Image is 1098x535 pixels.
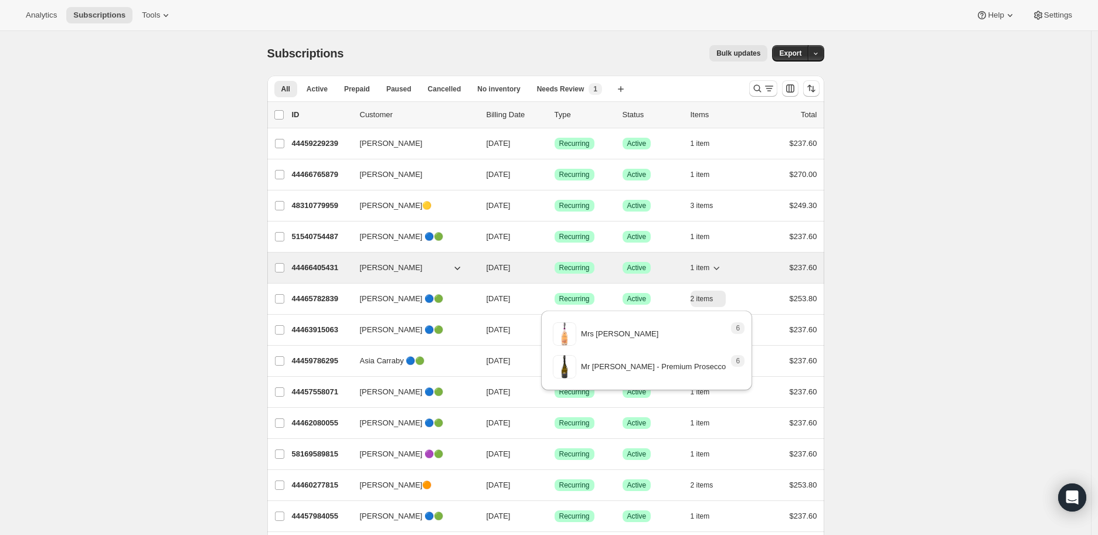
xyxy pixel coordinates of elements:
span: Recurring [559,481,590,490]
button: Subscriptions [66,7,132,23]
button: Settings [1025,7,1079,23]
p: 48310779959 [292,200,351,212]
p: 44465782839 [292,293,351,305]
div: 58169589815[PERSON_NAME] 🟣🟢[DATE]SuccessRecurringSuccessActive1 item$237.60 [292,446,817,462]
span: [PERSON_NAME]🟡 [360,200,432,212]
span: Needs Review [537,84,584,94]
button: [PERSON_NAME] 🔵🟢 [353,414,470,432]
span: Active [307,84,328,94]
span: $237.60 [790,325,817,334]
div: IDCustomerBilling DateTypeStatusItemsTotal [292,109,817,121]
div: 44460277815[PERSON_NAME]🟠[DATE]SuccessRecurringSuccessActive2 items$253.80 [292,477,817,493]
span: [PERSON_NAME] 🔵🟢 [360,231,444,243]
span: 1 item [691,449,710,459]
span: $237.60 [790,449,817,458]
p: 44459229239 [292,138,351,149]
button: 3 items [691,197,726,214]
button: [PERSON_NAME] 🔵🟢 [353,227,470,246]
span: [PERSON_NAME] [360,138,423,149]
span: 6 [736,323,740,333]
span: Paused [386,84,412,94]
span: [PERSON_NAME] 🟣🟢 [360,448,444,460]
span: $237.60 [790,387,817,396]
span: Active [627,170,647,179]
span: [DATE] [487,294,511,303]
span: [DATE] [487,449,511,458]
button: 1 item [691,415,723,431]
span: Active [627,481,647,490]
button: [PERSON_NAME] [353,165,470,184]
p: 44466405431 [292,262,351,274]
span: Help [988,11,1004,20]
span: Recurring [559,170,590,179]
button: Asia Carraby 🔵🟢 [353,352,470,370]
span: $237.60 [790,512,817,520]
p: ID [292,109,351,121]
div: 44465782839[PERSON_NAME] 🔵🟢[DATE]SuccessRecurringSuccessActive2 items$253.80 [292,291,817,307]
span: Active [627,294,647,304]
div: 51540754487[PERSON_NAME] 🔵🟢[DATE]SuccessRecurringSuccessActive1 item$237.60 [292,229,817,245]
p: 44463915063 [292,324,351,336]
span: $237.60 [790,139,817,148]
span: [DATE] [487,356,511,365]
div: 44466765879[PERSON_NAME][DATE]SuccessRecurringSuccessActive1 item$270.00 [292,166,817,183]
button: 1 item [691,446,723,462]
p: 44460277815 [292,479,351,491]
button: [PERSON_NAME] 🔵🟢 [353,383,470,401]
span: [PERSON_NAME] 🔵🟢 [360,510,444,522]
p: Customer [360,109,477,121]
span: Subscriptions [267,47,344,60]
div: 44457984055[PERSON_NAME] 🔵🟢[DATE]SuccessRecurringSuccessActive1 item$237.60 [292,508,817,524]
span: 3 items [691,201,713,210]
span: [DATE] [487,139,511,148]
span: [DATE] [487,481,511,489]
span: [PERSON_NAME] 🔵🟢 [360,417,444,429]
span: $253.80 [790,294,817,303]
span: [DATE] [487,387,511,396]
span: [DATE] [487,170,511,179]
span: Recurring [559,418,590,428]
span: Recurring [559,139,590,148]
span: 2 items [691,481,713,490]
span: [PERSON_NAME] 🔵🟢 [360,386,444,398]
span: Active [627,201,647,210]
span: 1 item [691,139,710,148]
span: [DATE] [487,325,511,334]
button: 1 item [691,260,723,276]
span: Prepaid [344,84,370,94]
span: $253.80 [790,481,817,489]
span: Bulk updates [716,49,760,58]
span: Cancelled [428,84,461,94]
button: 1 item [691,508,723,524]
span: Active [627,449,647,459]
span: Settings [1044,11,1072,20]
span: Subscriptions [73,11,125,20]
p: Status [623,109,681,121]
button: 2 items [691,477,726,493]
button: 1 item [691,229,723,245]
div: 44459786295Asia Carraby 🔵🟢[DATE]SuccessRecurringSuccessActive1 item$237.60 [292,353,817,369]
span: Recurring [559,232,590,241]
span: 1 [593,84,597,94]
p: Mrs [PERSON_NAME] [581,328,658,340]
p: 58169589815 [292,448,351,460]
img: variant image [553,355,576,379]
button: Help [969,7,1022,23]
span: [PERSON_NAME] 🔵🟢 [360,293,444,305]
button: [PERSON_NAME] [353,134,470,153]
span: $237.60 [790,356,817,365]
span: All [281,84,290,94]
span: [DATE] [487,263,511,272]
div: 44463915063[PERSON_NAME] 🔵🟢[DATE]SuccessRecurringSuccessActive1 item$237.60 [292,322,817,338]
button: 2 items [691,291,726,307]
span: [DATE] [487,512,511,520]
p: 44466765879 [292,169,351,180]
p: 44462080055 [292,417,351,429]
img: variant image [553,322,576,346]
span: Recurring [559,263,590,272]
p: Mr [PERSON_NAME] - Premium Prosecco [581,361,726,373]
div: 44466405431[PERSON_NAME][DATE]SuccessRecurringSuccessActive1 item$237.60 [292,260,817,276]
span: 1 item [691,170,710,179]
span: Active [627,232,647,241]
button: [PERSON_NAME] [353,258,470,277]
